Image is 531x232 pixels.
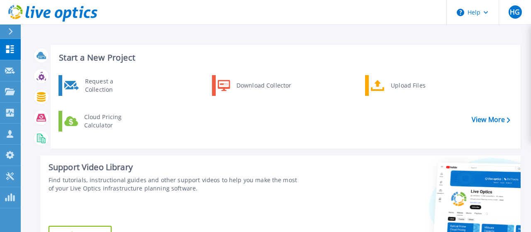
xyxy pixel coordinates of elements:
div: Support Video Library [49,162,298,173]
a: View More [472,116,510,124]
a: Download Collector [212,75,297,96]
span: HG [510,9,520,15]
a: Cloud Pricing Calculator [58,111,144,132]
h3: Start a New Project [59,53,510,62]
a: Upload Files [365,75,450,96]
div: Cloud Pricing Calculator [80,113,141,129]
div: Find tutorials, instructional guides and other support videos to help you make the most of your L... [49,176,298,193]
a: Request a Collection [58,75,144,96]
div: Request a Collection [81,77,141,94]
div: Download Collector [232,77,295,94]
div: Upload Files [387,77,448,94]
